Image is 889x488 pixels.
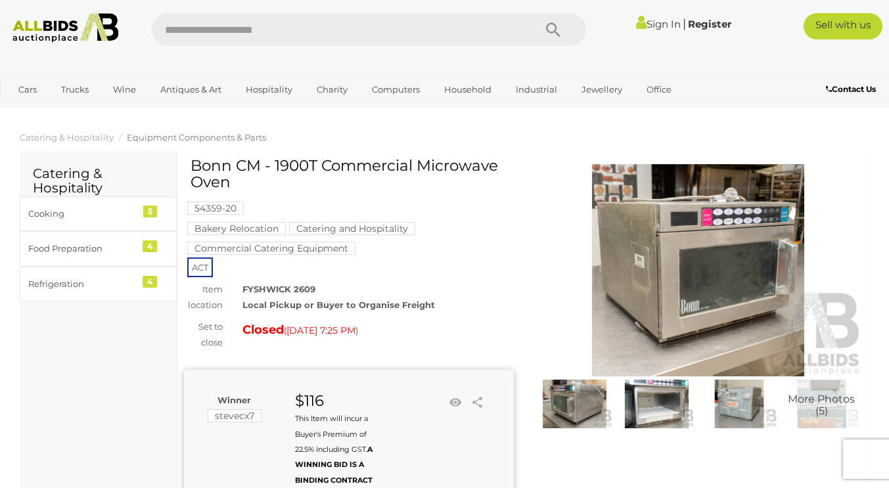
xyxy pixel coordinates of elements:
[174,282,233,313] div: Item location
[507,79,566,100] a: Industrial
[688,18,731,30] a: Register
[143,240,157,252] div: 4
[784,380,859,428] img: Bonn CM - 1900T Commercial Microwave Oven
[295,414,373,485] small: This Item will incur a Buyer's Premium of 22.5% including GST.
[286,324,355,336] span: [DATE] 7:25 PM
[788,394,855,417] span: More Photos (5)
[33,166,164,195] h2: Catering & Hospitality
[284,325,358,336] span: ( )
[10,79,45,100] a: Cars
[28,241,137,256] div: Food Preparation
[445,393,465,412] li: Watch this item
[295,391,324,410] strong: $116
[308,79,356,100] a: Charity
[242,322,284,337] strong: Closed
[638,79,680,100] a: Office
[534,164,863,376] img: Bonn CM - 1900T Commercial Microwave Oven
[636,18,681,30] a: Sign In
[143,276,157,288] div: 4
[187,202,244,215] mark: 54359-20
[537,380,612,428] img: Bonn CM - 1900T Commercial Microwave Oven
[187,257,213,277] span: ACT
[683,16,686,31] span: |
[289,223,415,234] a: Catering and Hospitality
[436,79,500,100] a: Household
[10,100,54,122] a: Sports
[363,79,428,100] a: Computers
[826,84,876,94] b: Contact Us
[127,132,266,143] a: Equipment Components & Parts
[104,79,145,100] a: Wine
[61,100,171,122] a: [GEOGRAPHIC_DATA]
[174,319,233,350] div: Set to close
[237,79,301,100] a: Hospitality
[187,242,355,255] mark: Commercial Catering Equipment
[152,79,230,100] a: Antiques & Art
[53,79,97,100] a: Trucks
[187,243,355,254] a: Commercial Catering Equipment
[20,196,177,231] a: Cooking 5
[242,299,435,310] strong: Local Pickup or Buyer to Organise Freight
[295,445,373,485] b: A WINNING BID IS A BINDING CONTRACT
[20,132,114,143] a: Catering & Hospitality
[7,13,125,43] img: Allbids.com.au
[520,13,586,46] button: Search
[784,380,859,428] a: More Photos(5)
[804,13,882,39] a: Sell with us
[187,223,286,234] a: Bakery Relocation
[187,203,244,213] a: 54359-20
[619,380,695,428] img: Bonn CM - 1900T Commercial Microwave Oven
[143,206,157,217] div: 5
[20,231,177,266] a: Food Preparation 4
[187,222,286,235] mark: Bakery Relocation
[826,82,879,97] a: Contact Us
[28,277,137,292] div: Refrigeration
[242,284,315,294] strong: FYSHWICK 2609
[701,380,777,428] img: Bonn CM - 1900T Commercial Microwave Oven
[289,222,415,235] mark: Catering and Hospitality
[191,158,511,191] h1: Bonn CM - 1900T Commercial Microwave Oven
[573,79,631,100] a: Jewellery
[20,267,177,301] a: Refrigeration 4
[28,206,137,221] div: Cooking
[208,409,262,422] mark: stevecx7
[217,395,251,405] b: Winner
